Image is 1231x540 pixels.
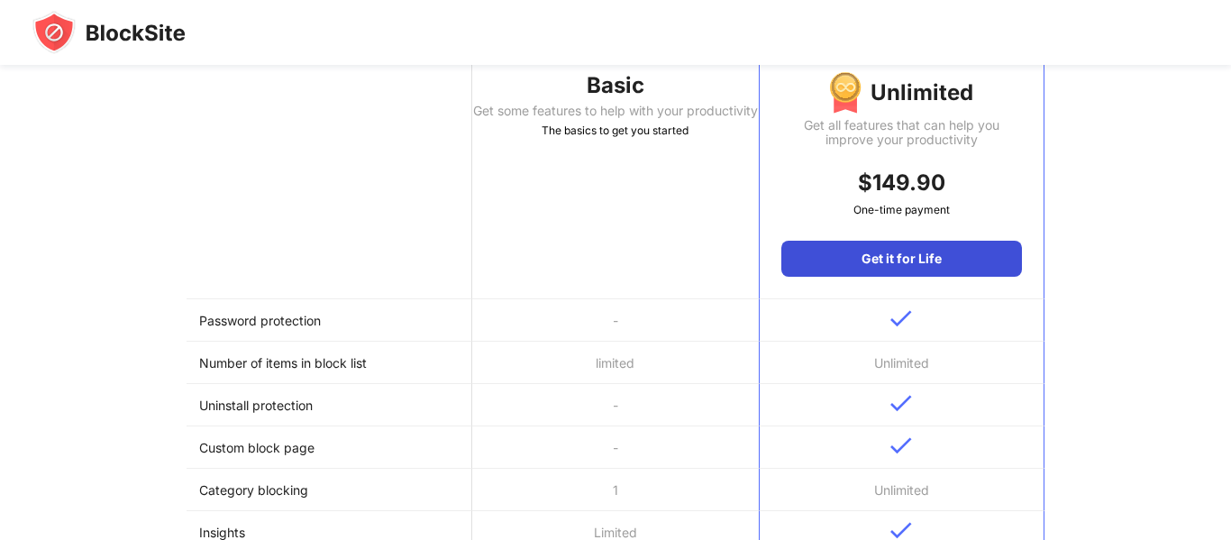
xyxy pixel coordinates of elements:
img: blocksite-icon-black.svg [32,11,186,54]
td: - [472,426,758,469]
img: v-blue.svg [890,310,912,327]
td: Unlimited [759,342,1044,384]
td: - [472,384,758,426]
div: The basics to get you started [472,122,758,140]
div: Basic [472,71,758,100]
div: Get it for Life [781,241,1022,277]
td: - [472,299,758,342]
td: limited [472,342,758,384]
td: Password protection [187,299,472,342]
div: Get all features that can help you improve your productivity [781,118,1022,147]
td: Uninstall protection [187,384,472,426]
img: v-blue.svg [890,395,912,412]
div: One-time payment [781,201,1022,219]
td: 1 [472,469,758,511]
td: Unlimited [759,469,1044,511]
span: $ 149.90 [858,169,945,196]
div: Unlimited [781,71,1022,114]
img: v-blue.svg [890,437,912,454]
td: Custom block page [187,426,472,469]
td: Category blocking [187,469,472,511]
img: v-blue.svg [890,522,912,539]
img: img-premium-medal [829,71,862,114]
div: Get some features to help with your productivity [472,104,758,118]
td: Number of items in block list [187,342,472,384]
